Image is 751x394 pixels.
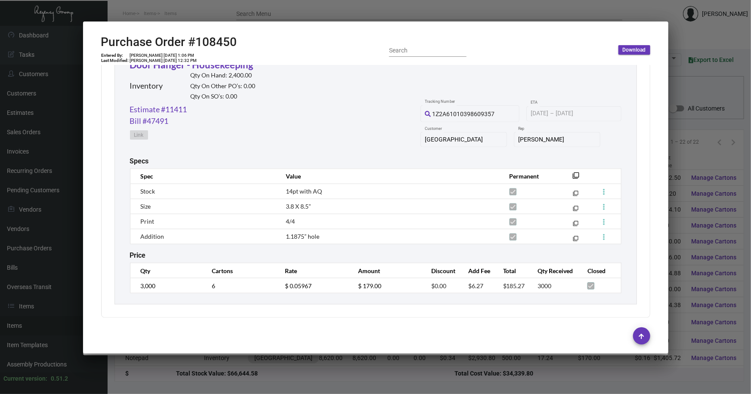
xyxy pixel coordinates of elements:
h2: Purchase Order #108450 [101,35,237,49]
span: $6.27 [468,282,483,289]
td: Last Modified: [101,58,130,63]
a: Bill #47491 [130,115,169,127]
span: 14pt with AQ [286,188,322,195]
div: Current version: [3,374,47,383]
span: Download [623,46,646,54]
a: Estimate #11411 [130,104,187,115]
span: – [550,110,554,117]
span: 1Z2A61010398609357 [432,111,494,117]
td: Entered By: [101,53,130,58]
span: $185.27 [503,282,525,289]
span: Link [134,132,144,139]
button: Download [618,45,650,55]
span: Print [141,218,155,225]
input: Start date [531,110,548,117]
span: Size [141,203,151,210]
h2: Qty On SO’s: 0.00 [191,93,256,100]
h2: Qty On Hand: 2,400.00 [191,72,256,79]
span: Addition [141,233,164,240]
h2: Inventory [130,81,163,91]
th: Amount [349,263,423,278]
mat-icon: filter_none [573,192,578,198]
mat-icon: filter_none [573,207,578,213]
span: 1.1875” hole [286,233,319,240]
th: Qty Received [529,263,579,278]
span: 3.8 X 8.5" [286,203,311,210]
span: 4/4 [286,218,295,225]
th: Total [494,263,529,278]
mat-icon: filter_none [573,237,578,243]
mat-icon: filter_none [573,222,578,228]
th: Rate [276,263,349,278]
th: Add Fee [460,263,494,278]
h2: Price [130,251,146,259]
button: Link [130,130,148,140]
h2: Qty On Other PO’s: 0.00 [191,83,256,90]
td: [PERSON_NAME] [DATE] 12:32 PM [130,58,198,63]
th: Qty [130,263,203,278]
h2: Specs [130,157,149,165]
input: End date [556,110,597,117]
td: [PERSON_NAME] [DATE] 1:06 PM [130,53,198,58]
span: $0.00 [431,282,446,289]
div: 0.51.2 [51,374,68,383]
th: Permanent [501,169,560,184]
th: Spec [130,169,277,184]
th: Value [277,169,501,184]
th: Closed [579,263,621,278]
th: Discount [423,263,460,278]
a: Door Hanger - Housekeeping [130,59,253,71]
mat-icon: filter_none [573,175,580,182]
span: 3000 [538,282,551,289]
span: Stock [141,188,155,195]
th: Cartons [203,263,276,278]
